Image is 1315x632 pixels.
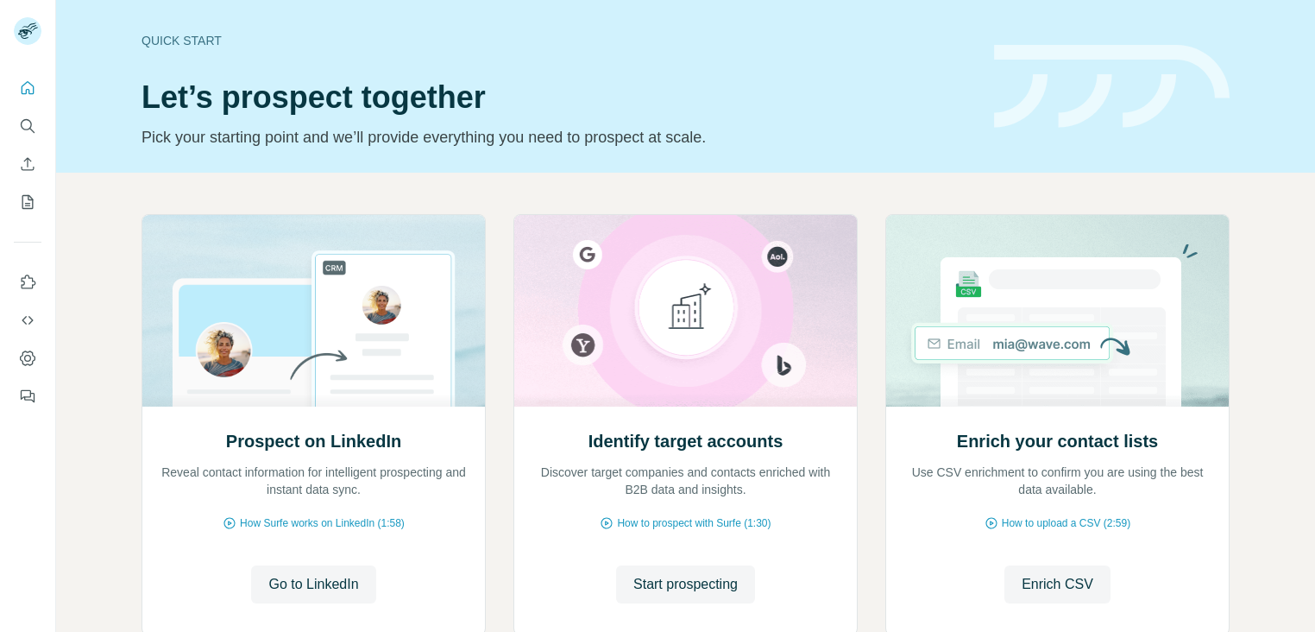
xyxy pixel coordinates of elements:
[1002,515,1130,531] span: How to upload a CSV (2:59)
[14,267,41,298] button: Use Surfe on LinkedIn
[994,45,1230,129] img: banner
[14,305,41,336] button: Use Surfe API
[903,464,1211,498] p: Use CSV enrichment to confirm you are using the best data available.
[226,429,401,453] h2: Prospect on LinkedIn
[633,574,738,595] span: Start prospecting
[14,343,41,374] button: Dashboard
[268,574,358,595] span: Go to LinkedIn
[1022,574,1093,595] span: Enrich CSV
[142,32,973,49] div: Quick start
[957,429,1158,453] h2: Enrich your contact lists
[142,215,486,407] img: Prospect on LinkedIn
[240,515,405,531] span: How Surfe works on LinkedIn (1:58)
[513,215,858,407] img: Identify target accounts
[14,111,41,142] button: Search
[142,125,973,149] p: Pick your starting point and we’ll provide everything you need to prospect at scale.
[14,73,41,104] button: Quick start
[616,566,755,604] button: Start prospecting
[588,429,783,453] h2: Identify target accounts
[617,515,771,531] span: How to prospect with Surfe (1:30)
[14,149,41,180] button: Enrich CSV
[532,464,840,498] p: Discover target companies and contacts enriched with B2B data and insights.
[142,80,973,115] h1: Let’s prospect together
[1004,566,1111,604] button: Enrich CSV
[885,215,1230,407] img: Enrich your contact lists
[14,381,41,412] button: Feedback
[14,186,41,218] button: My lists
[160,464,468,498] p: Reveal contact information for intelligent prospecting and instant data sync.
[251,566,375,604] button: Go to LinkedIn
